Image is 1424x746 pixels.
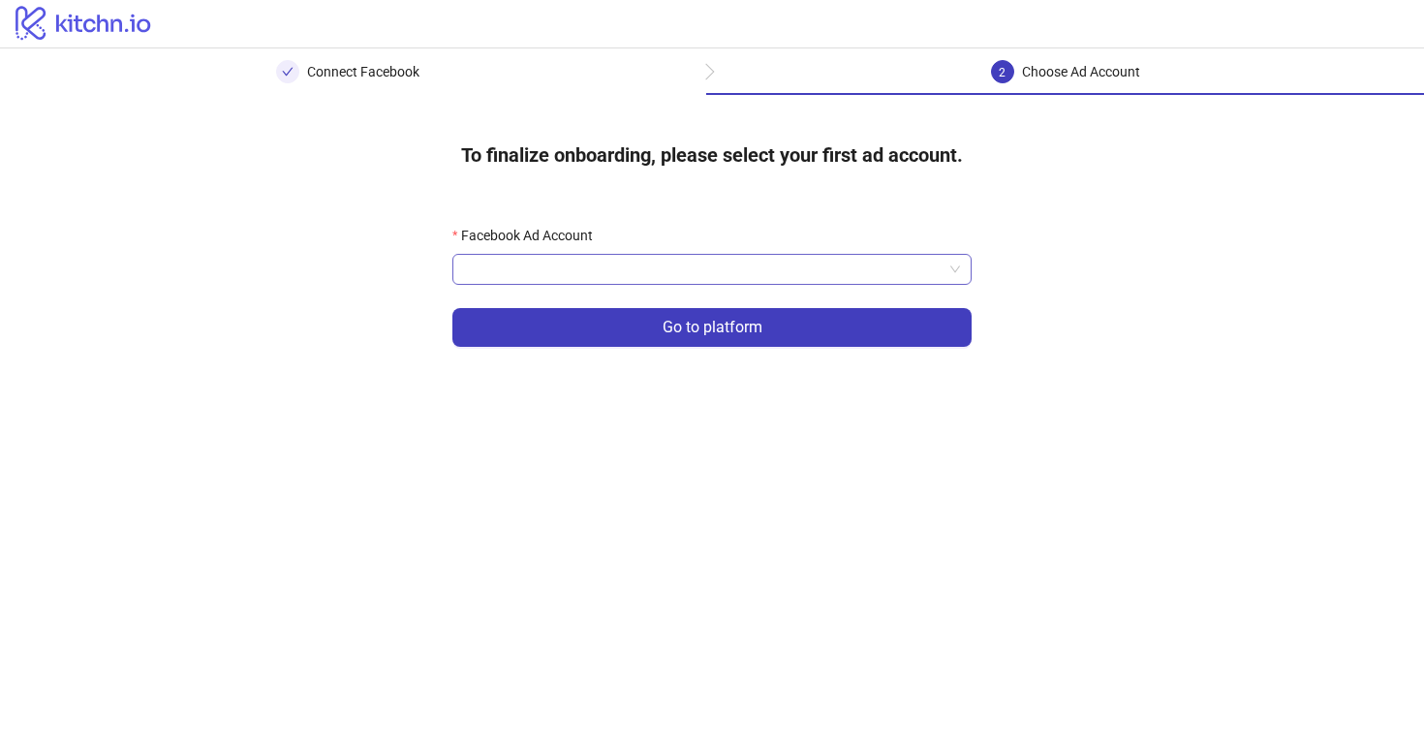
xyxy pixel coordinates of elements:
span: 2 [999,66,1006,79]
span: Go to platform [663,319,762,336]
input: Facebook Ad Account [464,255,943,284]
h4: To finalize onboarding, please select your first ad account. [430,126,994,184]
div: Connect Facebook [307,60,419,83]
span: check [282,66,294,78]
button: Go to platform [452,308,972,347]
label: Facebook Ad Account [452,225,605,246]
div: Choose Ad Account [1022,60,1140,83]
